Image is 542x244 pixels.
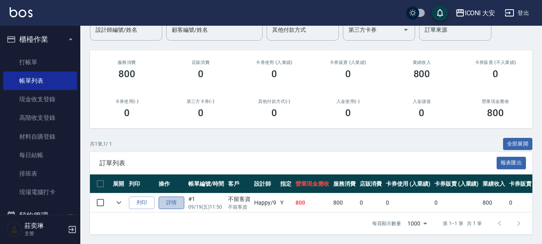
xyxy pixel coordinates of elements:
[481,174,507,193] th: 業績收入
[497,157,526,169] button: 報表匯出
[228,203,251,211] p: 不留客資
[173,99,228,104] h2: 第三方卡券(-)
[3,205,77,226] button: 預約管理
[395,60,449,65] h2: 業績收入
[10,7,33,17] img: Logo
[90,140,112,148] p: 共 1 筆, 1 / 1
[24,222,65,230] h5: 莊奕琳
[432,174,481,193] th: 卡券販賣 (入業績)
[293,193,331,212] td: 800
[372,220,401,227] p: 每頁顯示數量
[384,193,432,212] td: 0
[247,60,302,65] h2: 卡券使用 (入業績)
[487,107,504,119] h3: 800
[358,174,384,193] th: 店販消費
[3,90,77,109] a: 現金收支登錄
[247,99,302,104] h2: 其他付款方式(-)
[226,174,253,193] th: 客戶
[100,60,154,65] h3: 服務消費
[3,146,77,164] a: 每日結帳
[404,213,430,234] div: 1000
[198,107,204,119] h3: 0
[452,5,499,21] button: ICONI 大安
[493,68,498,80] h3: 0
[358,193,384,212] td: 0
[345,107,351,119] h3: 0
[271,107,277,119] h3: 0
[399,23,412,36] button: Open
[3,29,77,50] button: 櫃檯作業
[6,221,22,238] img: Person
[118,68,135,80] h3: 800
[321,60,375,65] h2: 卡券販賣 (入業績)
[188,203,224,211] p: 09/19 (五) 11:50
[198,68,204,80] h3: 0
[127,174,157,193] th: 列印
[503,138,533,150] button: 全部展開
[331,193,358,212] td: 800
[252,174,278,193] th: 設計師
[3,109,77,127] a: 高階收支登錄
[331,174,358,193] th: 服務消費
[278,193,293,212] td: Y
[345,68,351,80] h3: 0
[278,174,293,193] th: 指定
[186,193,226,212] td: #1
[384,174,432,193] th: 卡券使用 (入業績)
[157,174,186,193] th: 操作
[186,174,226,193] th: 帳單編號/時間
[432,5,448,21] button: save
[113,197,125,209] button: expand row
[271,68,277,80] h3: 0
[24,230,65,237] p: 主管
[468,99,523,104] h2: 營業現金應收
[468,60,523,65] h2: 卡券販賣 (不入業績)
[501,6,532,21] button: 登出
[443,220,482,227] p: 第 1–1 筆 共 1 筆
[293,174,331,193] th: 營業現金應收
[173,60,228,65] h2: 店販消費
[3,127,77,146] a: 材料自購登錄
[3,164,77,183] a: 排班表
[111,174,127,193] th: 展開
[414,68,430,80] h3: 800
[321,99,375,104] h2: 入金使用(-)
[129,197,155,209] button: 列印
[159,197,184,209] a: 詳情
[432,193,481,212] td: 0
[228,195,251,203] div: 不留客資
[124,107,130,119] h3: 0
[481,193,507,212] td: 800
[100,99,154,104] h2: 卡券使用(-)
[3,72,77,90] a: 帳單列表
[465,8,495,18] div: ICONI 大安
[3,183,77,201] a: 現場電腦打卡
[100,159,497,167] span: 訂單列表
[395,99,449,104] h2: 入金儲值
[497,159,526,166] a: 報表匯出
[252,193,278,212] td: Happy /9
[419,107,424,119] h3: 0
[3,53,77,72] a: 打帳單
